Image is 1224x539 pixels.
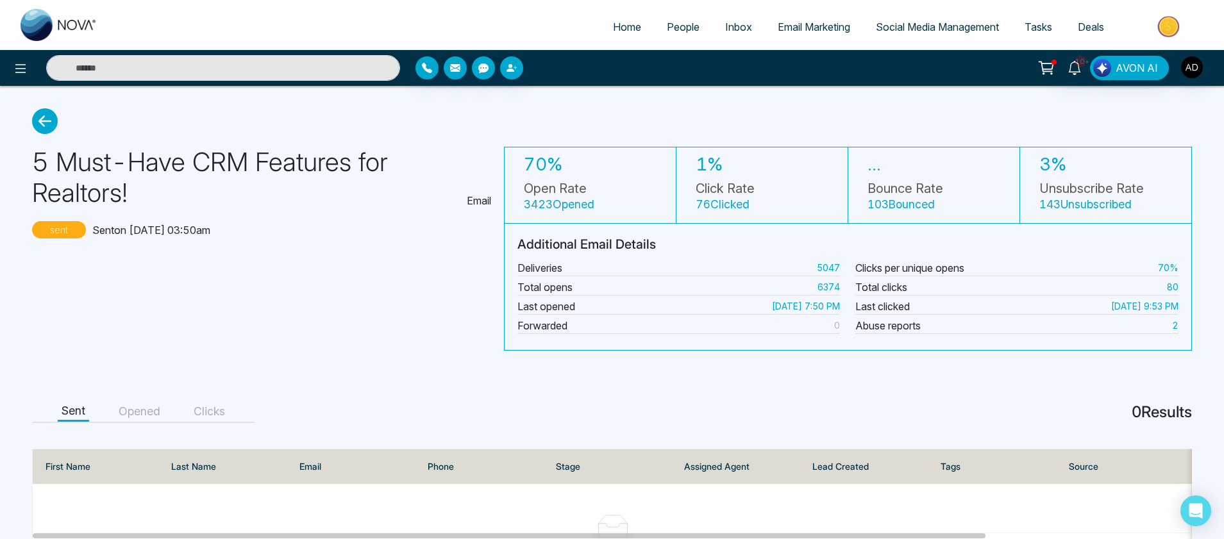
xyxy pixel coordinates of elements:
small: 0 [834,319,840,332]
th: Stage [546,449,674,484]
h5: Open Rate [524,181,594,211]
button: Clicks [190,402,229,422]
span: Inbox [725,21,752,33]
h3: 70% [524,154,594,176]
h3: 1% [696,154,755,176]
th: Tags [930,449,1059,484]
button: Opened [115,402,164,422]
h5: Additional Email Details [517,236,1178,252]
span: Last opened [517,299,575,314]
span: Last clicked [855,299,910,314]
a: Deals [1065,15,1117,39]
small: 103 Bounced [868,197,935,211]
small: 3423 Opened [524,197,594,211]
a: 10+ [1059,56,1090,78]
span: Deliveries [517,260,562,276]
small: [DATE] 7:50 PM [772,299,840,313]
h3: ... [868,154,943,176]
small: 70% [1158,261,1178,274]
button: AVON AI [1090,56,1169,80]
h5: Click Rate [696,181,755,211]
small: 2 [1172,319,1178,332]
span: People [667,21,700,33]
h1: 5 Must-Have CRM Features for Realtors! [32,147,457,208]
span: Total opens [517,279,573,295]
th: Lead Created [802,449,930,484]
a: Tasks [1012,15,1065,39]
p: Email [467,193,491,208]
small: 6374 [817,280,840,294]
span: Clicks per unique opens [855,260,964,276]
a: Home [600,15,654,39]
button: Sent [58,402,89,422]
span: Social Media Management [876,21,999,33]
th: Assigned Agent [674,449,802,484]
span: Tasks [1025,21,1052,33]
img: Nova CRM Logo [21,9,97,41]
p: Sent on [DATE] 03:50am [92,222,210,238]
span: Home [613,21,641,33]
a: People [654,15,712,39]
span: Deals [1078,21,1104,33]
span: 10+ [1075,56,1086,67]
span: Abuse reports [855,318,921,333]
th: First Name [33,449,161,484]
h5: Unsubscribe Rate [1039,181,1144,211]
th: Source [1059,449,1187,484]
h5: Bounce Rate [868,181,943,211]
img: Market-place.gif [1123,12,1216,41]
small: [DATE] 9:53 PM [1111,299,1178,313]
a: Social Media Management [863,15,1012,39]
div: Open Intercom Messenger [1180,495,1211,526]
a: Email Marketing [765,15,863,39]
small: 76 Clicked [696,197,750,211]
th: Phone [417,449,546,484]
th: Email [289,449,417,484]
p: sent [32,221,86,238]
a: Inbox [712,15,765,39]
img: User Avatar [1181,56,1203,78]
span: Forwarded [517,318,567,333]
span: Email Marketing [778,21,850,33]
span: AVON AI [1116,60,1158,76]
span: Total clicks [855,279,907,295]
img: Lead Flow [1093,59,1111,77]
small: 80 [1167,280,1178,294]
th: Last Name [161,449,289,484]
small: 5047 [817,261,840,274]
small: 143 Unsubscribed [1039,197,1132,211]
h3: 3% [1039,154,1144,176]
h4: 0 Results [1132,403,1192,422]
